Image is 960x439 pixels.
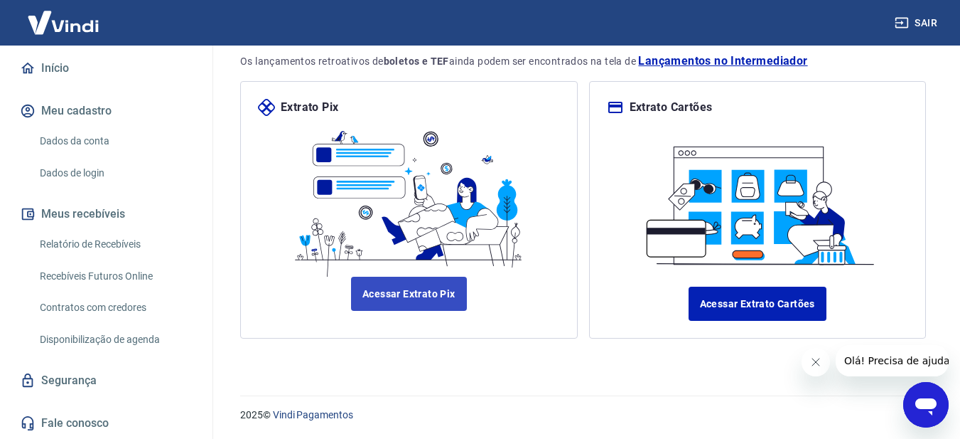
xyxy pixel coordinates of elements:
[637,133,878,270] img: ilustracard.1447bf24807628a904eb562bb34ea6f9.svg
[689,287,826,321] a: Acessar Extrato Cartões
[240,408,926,423] p: 2025 ©
[9,10,119,21] span: Olá! Precisa de ajuda?
[17,95,195,127] button: Meu cadastro
[281,99,338,116] p: Extrato Pix
[34,127,195,156] a: Dados da conta
[34,293,195,322] a: Contratos com credores
[630,99,713,116] p: Extrato Cartões
[17,408,195,439] a: Fale conosco
[288,116,529,277] img: ilustrapix.38d2ed8fdf785898d64e9b5bf3a9451d.svg
[351,277,467,311] a: Acessar Extrato Pix
[34,230,195,259] a: Relatório de Recebíveis
[836,345,949,376] iframe: Mensagem da empresa
[384,55,449,67] strong: boletos e TEF
[17,365,195,396] a: Segurança
[34,262,195,291] a: Recebíveis Futuros Online
[34,159,195,188] a: Dados de login
[17,1,109,44] img: Vindi
[892,10,943,36] button: Sair
[240,53,926,70] p: Os lançamentos retroativos de ainda podem ser encontrados na tela de
[802,348,830,376] iframe: Fechar mensagem
[638,53,807,70] a: Lançamentos no Intermediador
[903,382,949,428] iframe: Botão para abrir a janela de mensagens
[34,325,195,354] a: Disponibilização de agenda
[17,53,195,84] a: Início
[273,409,353,421] a: Vindi Pagamentos
[17,199,195,230] button: Meus recebíveis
